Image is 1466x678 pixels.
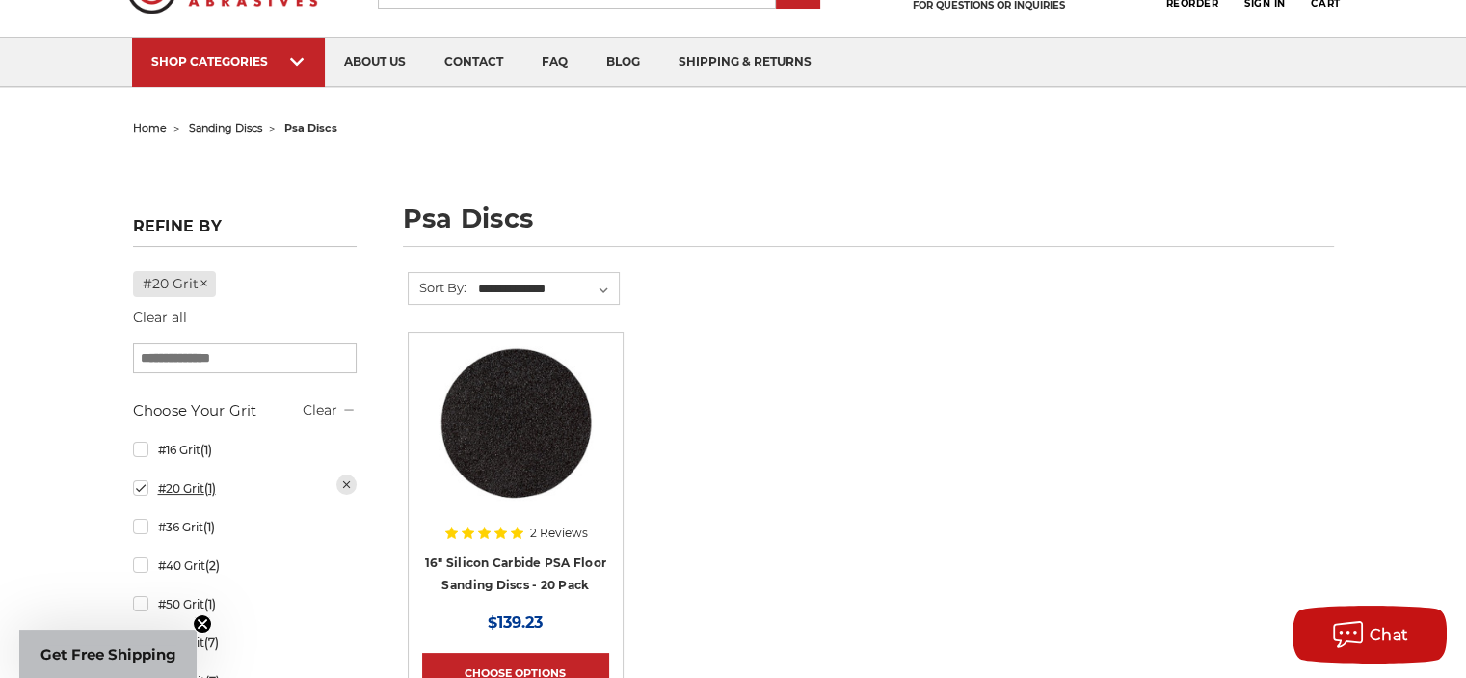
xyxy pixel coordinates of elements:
[203,636,218,650] span: (7)
[133,217,357,247] h5: Refine by
[587,38,659,87] a: blog
[204,558,219,573] span: (2)
[403,205,1334,247] h1: psa discs
[200,443,211,457] span: (1)
[475,275,619,304] select: Sort By:
[409,273,466,302] label: Sort By:
[422,346,609,533] a: Silicon Carbide 16" PSA Floor Sanding Disc
[1293,606,1447,664] button: Chat
[133,626,357,660] a: #60 Grit
[530,528,588,539] span: 2 Reviews
[189,122,262,135] a: sanding discs
[203,597,215,611] span: (1)
[151,54,306,68] div: SHOP CATEGORIES
[133,549,357,583] a: #40 Grit
[203,481,215,496] span: (1)
[303,401,337,419] a: Clear
[133,271,217,297] a: #20 Grit
[133,399,357,422] h5: Choose Your Grit
[439,346,593,501] img: Silicon Carbide 16" PSA Floor Sanding Disc
[193,614,212,634] button: Close teaser
[1370,626,1409,644] span: Chat
[425,556,606,592] a: 16" Silicon Carbide PSA Floor Sanding Discs - 20 Pack
[488,613,543,632] span: $139.23
[325,38,425,87] a: about us
[202,520,214,534] span: (1)
[133,122,167,135] a: home
[659,38,831,87] a: shipping & returns
[284,122,337,135] span: psa discs
[425,38,522,87] a: contact
[133,309,187,326] a: Clear all
[133,472,357,505] a: #20 Grit
[40,645,176,664] span: Get Free Shipping
[19,630,197,678] div: Get Free ShippingClose teaser
[133,587,357,621] a: #50 Grit
[522,38,587,87] a: faq
[133,433,357,467] a: #16 Grit
[133,510,357,544] a: #36 Grit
